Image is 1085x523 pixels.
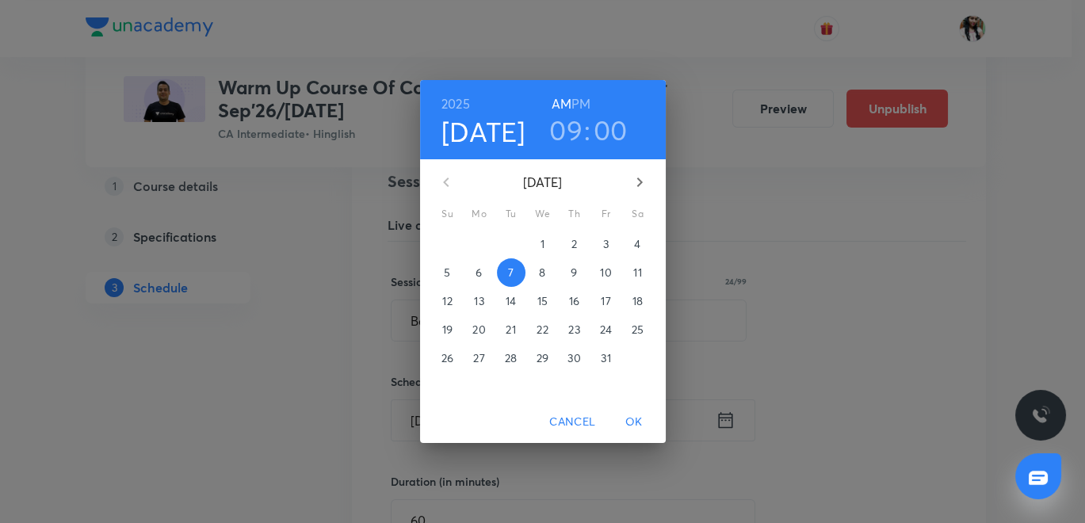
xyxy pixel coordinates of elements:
button: 18 [624,287,652,315]
p: 30 [567,350,580,366]
span: Sa [624,206,652,222]
button: 14 [497,287,525,315]
button: 15 [529,287,557,315]
span: Th [560,206,589,222]
p: 21 [506,322,515,338]
p: 3 [603,236,609,252]
button: 22 [529,315,557,344]
button: OK [609,407,659,437]
span: Fr [592,206,621,222]
button: 3 [592,230,621,258]
button: Cancel [543,407,602,437]
button: 4 [624,230,652,258]
p: 17 [601,293,610,309]
p: 20 [472,322,485,338]
p: [DATE] [465,173,621,192]
button: 26 [434,344,462,372]
p: 12 [442,293,452,309]
button: 20 [465,315,494,344]
button: 17 [592,287,621,315]
button: 19 [434,315,462,344]
button: 25 [624,315,652,344]
p: 31 [601,350,610,366]
p: 29 [537,350,548,366]
p: 1 [541,236,544,252]
button: 30 [560,344,589,372]
p: 8 [539,265,545,281]
button: 13 [465,287,494,315]
button: 27 [465,344,494,372]
p: 6 [476,265,482,281]
button: 29 [529,344,557,372]
button: 9 [560,258,589,287]
p: 27 [473,350,484,366]
p: 18 [632,293,643,309]
button: 09 [549,113,583,147]
button: 1 [529,230,557,258]
p: 4 [634,236,640,252]
p: 5 [444,265,450,281]
button: 16 [560,287,589,315]
span: Cancel [549,412,595,432]
span: Mo [465,206,494,222]
p: 24 [600,322,612,338]
button: 00 [594,113,628,147]
button: 6 [465,258,494,287]
p: 2 [571,236,577,252]
button: 8 [529,258,557,287]
button: 23 [560,315,589,344]
p: 11 [633,265,641,281]
p: 14 [506,293,516,309]
p: 13 [474,293,483,309]
button: 2 [560,230,589,258]
button: 5 [434,258,462,287]
button: 10 [592,258,621,287]
span: Su [434,206,462,222]
button: 21 [497,315,525,344]
p: 19 [442,322,453,338]
p: 26 [441,350,453,366]
button: 2025 [441,93,470,115]
p: 15 [537,293,548,309]
p: 7 [508,265,514,281]
p: 10 [600,265,611,281]
p: 25 [632,322,644,338]
span: We [529,206,557,222]
button: PM [571,93,590,115]
button: 11 [624,258,652,287]
button: 31 [592,344,621,372]
button: 12 [434,287,462,315]
p: 9 [571,265,577,281]
button: AM [552,93,571,115]
button: 24 [592,315,621,344]
button: 7 [497,258,525,287]
span: Tu [497,206,525,222]
p: 28 [505,350,517,366]
span: OK [615,412,653,432]
p: 23 [568,322,579,338]
button: 28 [497,344,525,372]
p: 22 [537,322,548,338]
p: 16 [569,293,579,309]
button: [DATE] [441,115,525,148]
h3: : [584,113,590,147]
